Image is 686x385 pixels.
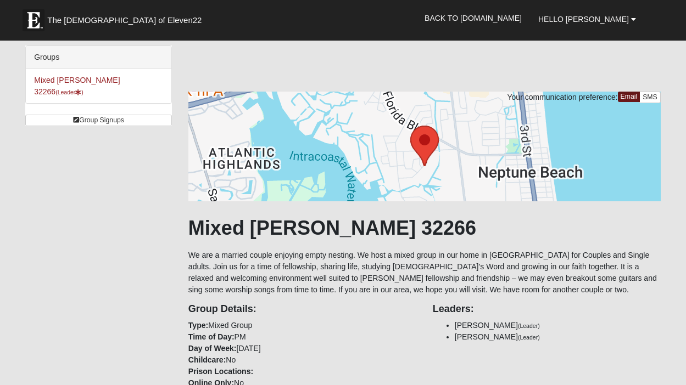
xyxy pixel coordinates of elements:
[433,303,661,315] h4: Leaders:
[618,92,640,102] a: Email
[455,320,661,331] li: [PERSON_NAME]
[518,322,540,329] small: (Leader)
[455,331,661,343] li: [PERSON_NAME]
[188,355,226,364] strong: Childcare:
[25,115,172,126] a: Group Signups
[416,4,530,32] a: Back to [DOMAIN_NAME]
[34,76,120,96] a: Mixed [PERSON_NAME] 32266(Leader)
[518,334,540,341] small: (Leader)
[17,4,237,31] a: The [DEMOGRAPHIC_DATA] of Eleven22
[47,15,202,26] span: The [DEMOGRAPHIC_DATA] of Eleven22
[188,344,237,353] strong: Day of Week:
[507,93,618,101] span: Your communication preference:
[26,46,171,69] div: Groups
[188,321,208,330] strong: Type:
[188,332,235,341] strong: Time of Day:
[639,92,661,103] a: SMS
[55,89,83,95] small: (Leader )
[188,216,661,240] h1: Mixed [PERSON_NAME] 32266
[538,15,629,24] span: Hello [PERSON_NAME]
[530,5,644,33] a: Hello [PERSON_NAME]
[188,303,416,315] h4: Group Details:
[23,9,44,31] img: Eleven22 logo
